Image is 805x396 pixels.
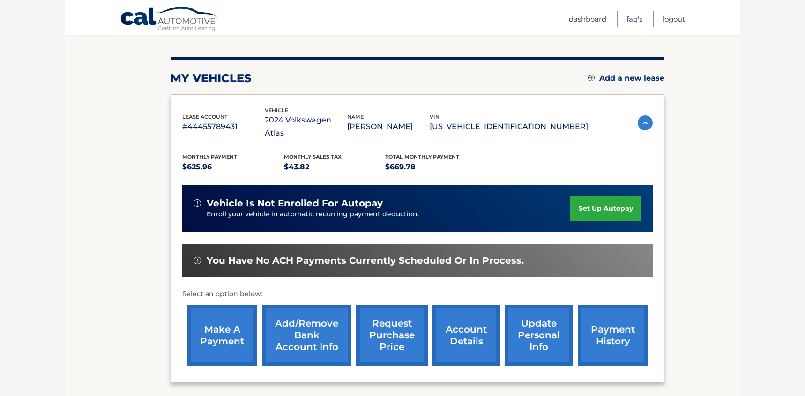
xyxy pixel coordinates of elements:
[626,11,642,27] a: FAQ's
[182,120,265,133] p: #44455789431
[265,114,347,140] p: 2024 Volkswagen Atlas
[663,11,685,27] a: Logout
[432,305,500,366] a: account details
[182,289,653,300] p: Select an option below:
[588,74,664,83] a: Add a new lease
[187,305,257,366] a: make a payment
[569,11,606,27] a: Dashboard
[265,107,288,114] span: vehicle
[207,255,524,267] span: You have no ACH payments currently scheduled or in process.
[570,196,641,221] a: set up autopay
[120,6,218,33] a: Cal Automotive
[356,305,428,366] a: request purchase price
[430,114,440,120] span: vin
[207,198,383,209] span: vehicle is not enrolled for autopay
[194,257,201,264] img: alert-white.svg
[182,114,228,120] span: lease account
[262,305,351,366] a: Add/Remove bank account info
[347,120,430,133] p: [PERSON_NAME]
[638,115,653,130] img: accordion-active.svg
[385,153,459,160] span: Total Monthly Payment
[182,160,284,174] p: $625.96
[578,305,648,366] a: payment history
[588,75,595,81] img: add.svg
[385,160,487,174] p: $669.78
[194,199,201,207] img: alert-white.svg
[182,153,237,160] span: Monthly Payment
[347,114,364,120] span: name
[284,153,342,160] span: Monthly sales Tax
[207,209,570,220] p: Enroll your vehicle in automatic recurring payment deduction.
[284,160,386,174] p: $43.82
[505,305,573,366] a: update personal info
[430,120,588,133] p: [US_VEHICLE_IDENTIFICATION_NUMBER]
[171,71,252,85] h2: my vehicles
